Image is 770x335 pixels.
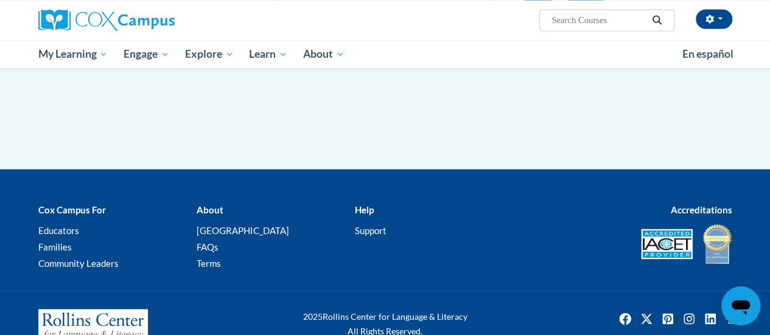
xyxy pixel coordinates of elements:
[722,309,741,328] a: Facebook Group
[648,13,666,27] button: Search
[196,224,289,235] a: [GEOGRAPHIC_DATA]
[701,309,720,328] a: Linkedin
[38,47,108,61] span: My Learning
[658,309,677,328] a: Pinterest
[641,229,693,259] img: Accredited IACET® Provider
[196,204,223,215] b: About
[682,47,733,60] span: En español
[38,204,106,215] b: Cox Campus For
[637,309,656,328] img: Twitter icon
[38,257,119,268] a: Community Leaders
[38,9,175,31] img: Cox Campus
[303,311,323,321] span: 2025
[722,309,741,328] img: Facebook group icon
[38,224,79,235] a: Educators
[354,204,373,215] b: Help
[637,309,656,328] a: Twitter
[550,13,648,27] input: Search Courses
[701,309,720,328] img: LinkedIn icon
[241,40,295,68] a: Learn
[196,257,220,268] a: Terms
[38,9,257,31] a: Cox Campus
[295,40,352,68] a: About
[679,309,699,328] img: Instagram icon
[674,41,741,67] a: En español
[354,224,386,235] a: Support
[679,309,699,328] a: Instagram
[29,40,741,68] div: Main menu
[303,47,345,61] span: About
[30,40,116,68] a: My Learning
[38,241,72,252] a: Families
[721,286,760,325] iframe: Button to launch messaging window
[702,223,732,265] img: IDA® Accredited
[124,47,169,61] span: Engage
[615,309,635,328] a: Facebook
[185,47,234,61] span: Explore
[671,204,732,215] b: Accreditations
[249,47,287,61] span: Learn
[116,40,177,68] a: Engage
[615,309,635,328] img: Facebook icon
[196,241,218,252] a: FAQs
[696,9,732,29] button: Account Settings
[658,309,677,328] img: Pinterest icon
[177,40,242,68] a: Explore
